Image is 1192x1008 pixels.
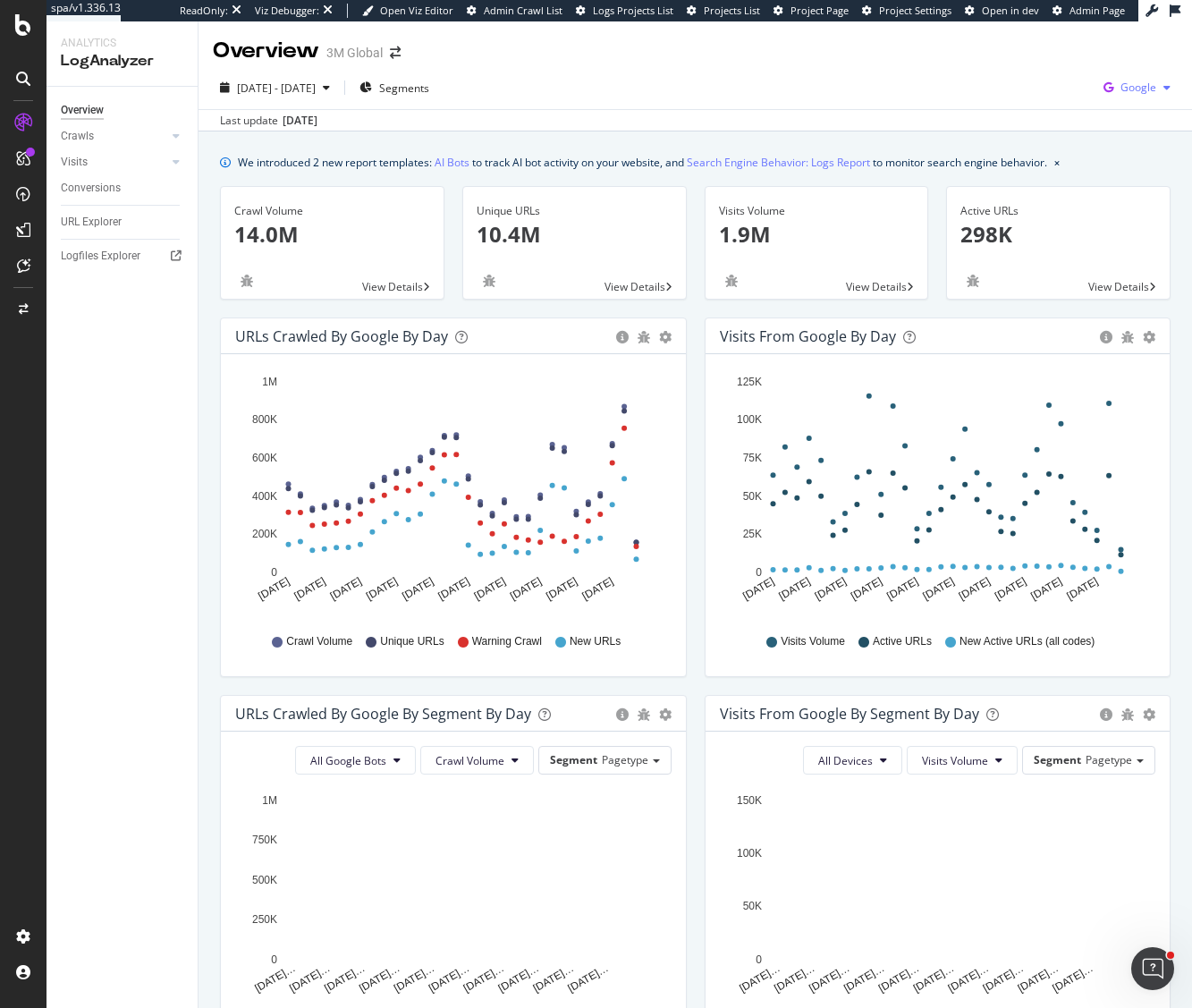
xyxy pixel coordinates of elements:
[1034,752,1081,767] span: Segment
[467,4,562,18] a: Admin Crawl List
[781,634,845,649] span: Visits Volume
[1143,708,1155,721] div: gear
[213,73,337,102] button: [DATE] - [DATE]
[1028,575,1064,603] text: [DATE]
[234,203,430,219] div: Crawl Volume
[604,279,665,294] span: View Details
[262,376,277,388] text: 1M
[704,4,760,17] span: Projects List
[477,203,672,219] div: Unique URLs
[616,331,629,343] div: circle-info
[719,275,744,287] div: bug
[252,490,277,503] text: 400K
[61,247,185,266] a: Logfiles Explorer
[1053,4,1125,18] a: Admin Page
[1121,331,1134,343] div: bug
[960,275,985,287] div: bug
[362,279,423,294] span: View Details
[252,452,277,464] text: 600K
[295,746,416,775] button: All Google Bots
[920,575,956,603] text: [DATE]
[776,575,812,603] text: [DATE]
[61,36,183,51] div: Analytics
[907,746,1018,775] button: Visits Volume
[740,575,776,603] text: [DATE]
[879,4,951,17] span: Project Settings
[1131,947,1174,990] iframe: Intercom live chat
[862,4,951,18] a: Project Settings
[719,219,915,250] p: 1.9M
[922,753,988,768] span: Visits Volume
[234,275,259,287] div: bug
[61,247,140,266] div: Logfiles Explorer
[220,153,1171,172] div: info banner
[849,575,884,603] text: [DATE]
[61,153,167,172] a: Visits
[420,746,534,775] button: Crawl Volume
[234,219,430,250] p: 14.0M
[1088,279,1149,294] span: View Details
[720,705,979,723] div: Visits from Google By Segment By Day
[286,634,352,649] span: Crawl Volume
[271,566,277,579] text: 0
[380,4,453,17] span: Open Viz Editor
[960,219,1156,250] p: 298K
[736,414,761,427] text: 100K
[379,80,429,96] span: Segments
[956,575,992,603] text: [DATE]
[235,368,672,617] div: A chart.
[982,4,1039,17] span: Open in dev
[61,127,167,146] a: Crawls
[364,575,400,603] text: [DATE]
[790,4,849,17] span: Project Page
[576,4,673,18] a: Logs Projects List
[580,575,616,603] text: [DATE]
[61,213,185,232] a: URL Explorer
[719,203,915,219] div: Visits Volume
[742,490,761,503] text: 50K
[1096,73,1178,102] button: Google
[390,47,401,59] div: arrow-right-arrow-left
[884,575,920,603] text: [DATE]
[237,80,316,96] span: [DATE] - [DATE]
[61,153,88,172] div: Visits
[256,575,292,603] text: [DATE]
[252,913,277,926] text: 250K
[1100,331,1112,343] div: circle-info
[593,4,673,17] span: Logs Projects List
[742,452,761,464] text: 75K
[472,575,508,603] text: [DATE]
[993,575,1028,603] text: [DATE]
[638,708,650,721] div: bug
[818,753,873,768] span: All Devices
[1121,708,1134,721] div: bug
[484,4,562,17] span: Admin Crawl List
[720,327,896,345] div: Visits from Google by day
[472,634,542,649] span: Warning Crawl
[180,4,228,18] div: ReadOnly:
[846,279,907,294] span: View Details
[262,794,277,807] text: 1M
[380,634,444,649] span: Unique URLs
[477,275,502,287] div: bug
[1064,575,1100,603] text: [DATE]
[252,528,277,540] text: 200K
[736,376,761,388] text: 125K
[61,101,104,120] div: Overview
[61,179,185,198] a: Conversions
[742,528,761,540] text: 25K
[570,634,621,649] span: New URLs
[326,44,383,62] div: 3M Global
[252,874,277,886] text: 500K
[756,953,762,966] text: 0
[255,4,319,18] div: Viz Debugger:
[720,368,1156,617] svg: A chart.
[812,575,848,603] text: [DATE]
[292,575,328,603] text: [DATE]
[687,4,760,18] a: Projects List
[252,414,277,427] text: 800K
[803,746,902,775] button: All Devices
[61,51,183,72] div: LogAnalyzer
[213,36,319,66] div: Overview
